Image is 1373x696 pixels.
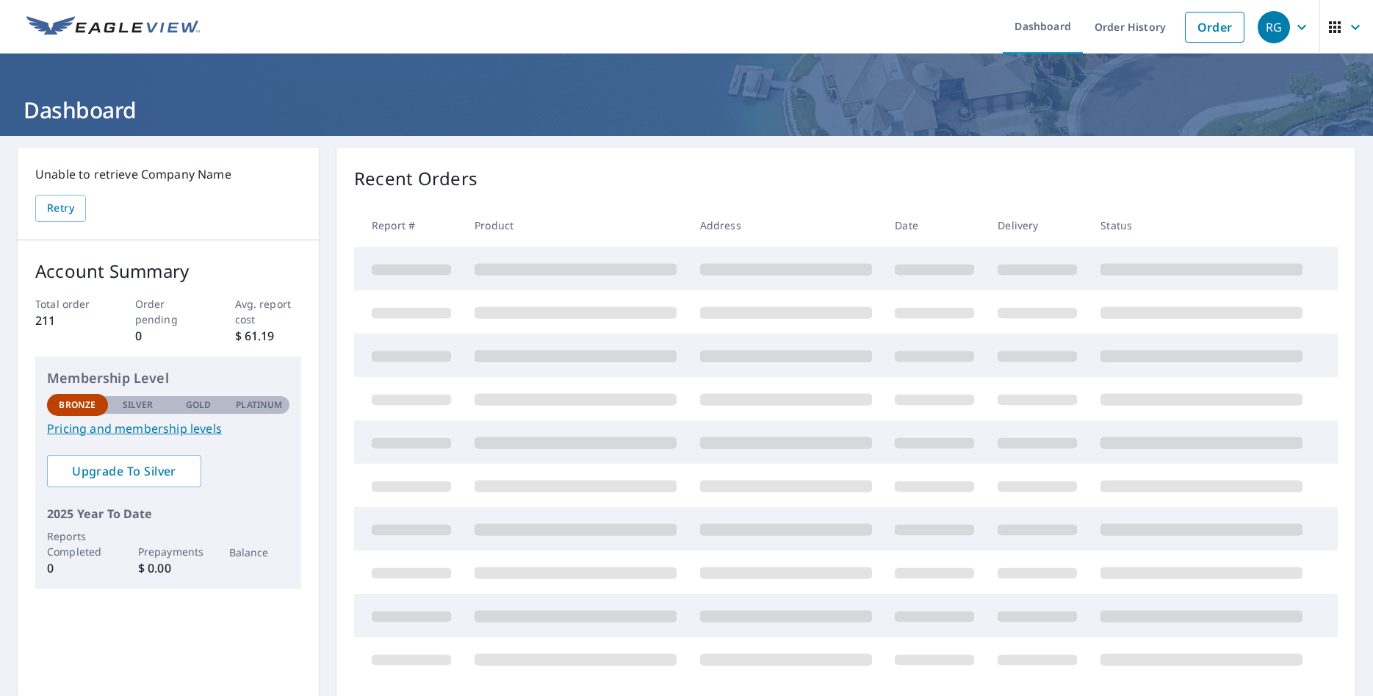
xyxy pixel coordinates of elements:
p: Order pending [135,296,202,327]
th: Report # [354,204,463,247]
th: Date [883,204,986,247]
span: Retry [47,199,74,218]
span: Upgrade To Silver [59,463,190,479]
p: Silver [123,398,154,412]
p: Unable to retrieve Company Name [35,165,301,183]
th: Address [688,204,884,247]
p: 0 [135,327,202,345]
th: Status [1089,204,1314,247]
p: Account Summary [35,258,301,284]
p: Reports Completed [47,528,108,559]
h1: Dashboard [18,95,1355,125]
p: Membership Level [47,368,289,388]
th: Delivery [986,204,1089,247]
th: Product [463,204,688,247]
a: Order [1185,12,1244,43]
p: Avg. report cost [235,296,302,327]
p: 0 [47,559,108,577]
a: Upgrade To Silver [47,455,201,487]
p: Balance [229,545,290,560]
img: EV Logo [26,16,200,38]
p: 2025 Year To Date [47,505,289,523]
p: Prepayments [138,544,199,559]
p: Recent Orders [354,165,478,192]
a: Pricing and membership levels [47,420,289,437]
div: RG [1258,11,1290,43]
p: Total order [35,296,102,312]
p: Platinum [236,398,282,412]
p: Gold [186,398,211,412]
button: Retry [35,195,86,222]
p: 211 [35,312,102,329]
p: $ 61.19 [235,327,302,345]
p: $ 0.00 [138,559,199,577]
p: Bronze [59,398,96,412]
